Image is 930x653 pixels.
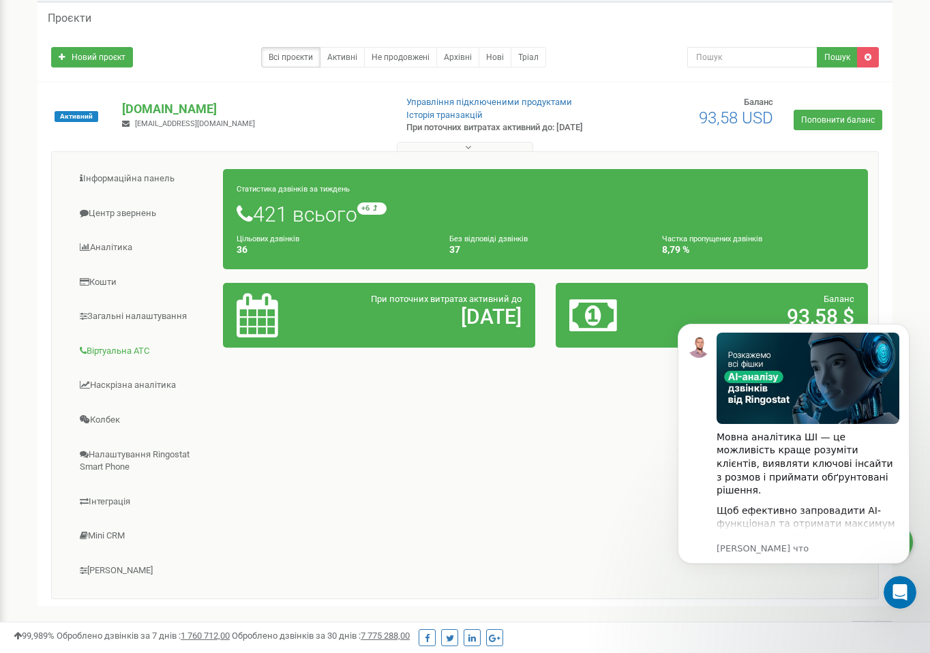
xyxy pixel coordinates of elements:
[479,47,511,67] a: Нові
[62,335,224,368] a: Віртуальна АТС
[406,110,483,120] a: Історія транзакцій
[449,245,642,255] h4: 37
[406,121,598,134] p: При поточних витратах активний до: [DATE]
[62,485,224,519] a: Інтеграція
[657,303,930,616] iframe: Intercom notifications сообщение
[62,266,224,299] a: Кошти
[817,47,858,67] button: Пошук
[62,231,224,264] a: Аналiтика
[357,202,387,215] small: +6
[371,294,522,304] span: При поточних витратах активний до
[62,404,224,437] a: Колбек
[662,234,762,243] small: Частка пропущених дзвінків
[14,631,55,641] span: 99,989%
[55,111,98,122] span: Активний
[699,108,773,127] span: 93,58 USD
[62,519,224,553] a: Mini CRM
[884,576,916,609] iframe: Intercom live chat
[62,197,224,230] a: Центр звернень
[511,47,546,67] a: Тріал
[62,162,224,196] a: Інформаційна панель
[449,234,528,243] small: Без відповіді дзвінків
[51,47,133,67] a: Новий проєкт
[57,631,230,641] span: Оброблено дзвінків за 7 днів :
[237,185,350,194] small: Статистика дзвінків за тиждень
[364,47,437,67] a: Не продовжені
[687,47,817,67] input: Пошук
[744,97,773,107] span: Баланс
[62,438,224,484] a: Налаштування Ringostat Smart Phone
[62,369,224,402] a: Наскрізна аналітика
[237,234,299,243] small: Цільових дзвінків
[320,47,365,67] a: Активні
[237,245,429,255] h4: 36
[135,119,255,128] span: [EMAIL_ADDRESS][DOMAIN_NAME]
[181,631,230,641] u: 1 760 712,00
[794,110,882,130] a: Поповнити баланс
[261,47,320,67] a: Всі проєкти
[62,554,224,588] a: [PERSON_NAME]
[122,100,385,118] p: [DOMAIN_NAME]
[824,294,854,304] span: Баланс
[62,300,224,333] a: Загальні налаштування
[237,202,854,226] h1: 421 всього
[339,305,522,328] h2: [DATE]
[662,245,854,255] h4: 8,79 %
[361,631,410,641] u: 7 775 288,00
[436,47,479,67] a: Архівні
[406,97,572,107] a: Управління підключеними продуктами
[48,12,91,25] h5: Проєкти
[232,631,410,641] span: Оброблено дзвінків за 30 днів :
